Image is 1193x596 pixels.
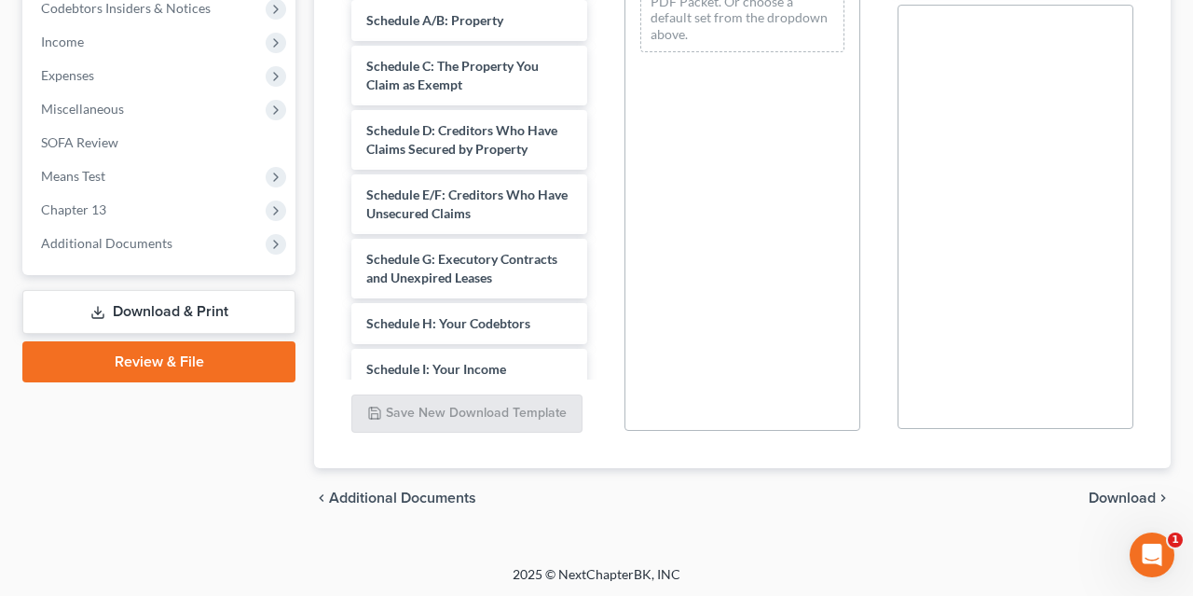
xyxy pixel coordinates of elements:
[366,315,530,331] span: Schedule H: Your Codebtors
[41,201,106,217] span: Chapter 13
[41,235,172,251] span: Additional Documents
[329,491,476,506] span: Additional Documents
[1130,533,1174,577] iframe: Intercom live chat
[22,341,295,382] a: Review & File
[22,290,295,334] a: Download & Print
[41,134,118,150] span: SOFA Review
[41,168,105,184] span: Means Test
[351,395,583,434] button: Save New Download Template
[314,491,329,506] i: chevron_left
[26,126,295,159] a: SOFA Review
[366,251,557,285] span: Schedule G: Executory Contracts and Unexpired Leases
[366,58,539,92] span: Schedule C: The Property You Claim as Exempt
[1156,491,1171,506] i: chevron_right
[1089,491,1171,506] button: Download chevron_right
[41,67,94,83] span: Expenses
[1168,533,1183,547] span: 1
[41,34,84,49] span: Income
[366,187,568,221] span: Schedule E/F: Creditors Who Have Unsecured Claims
[366,12,503,28] span: Schedule A/B: Property
[1089,491,1156,506] span: Download
[366,122,557,157] span: Schedule D: Creditors Who Have Claims Secured by Property
[41,101,124,117] span: Miscellaneous
[314,491,476,506] a: chevron_left Additional Documents
[366,361,506,377] span: Schedule I: Your Income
